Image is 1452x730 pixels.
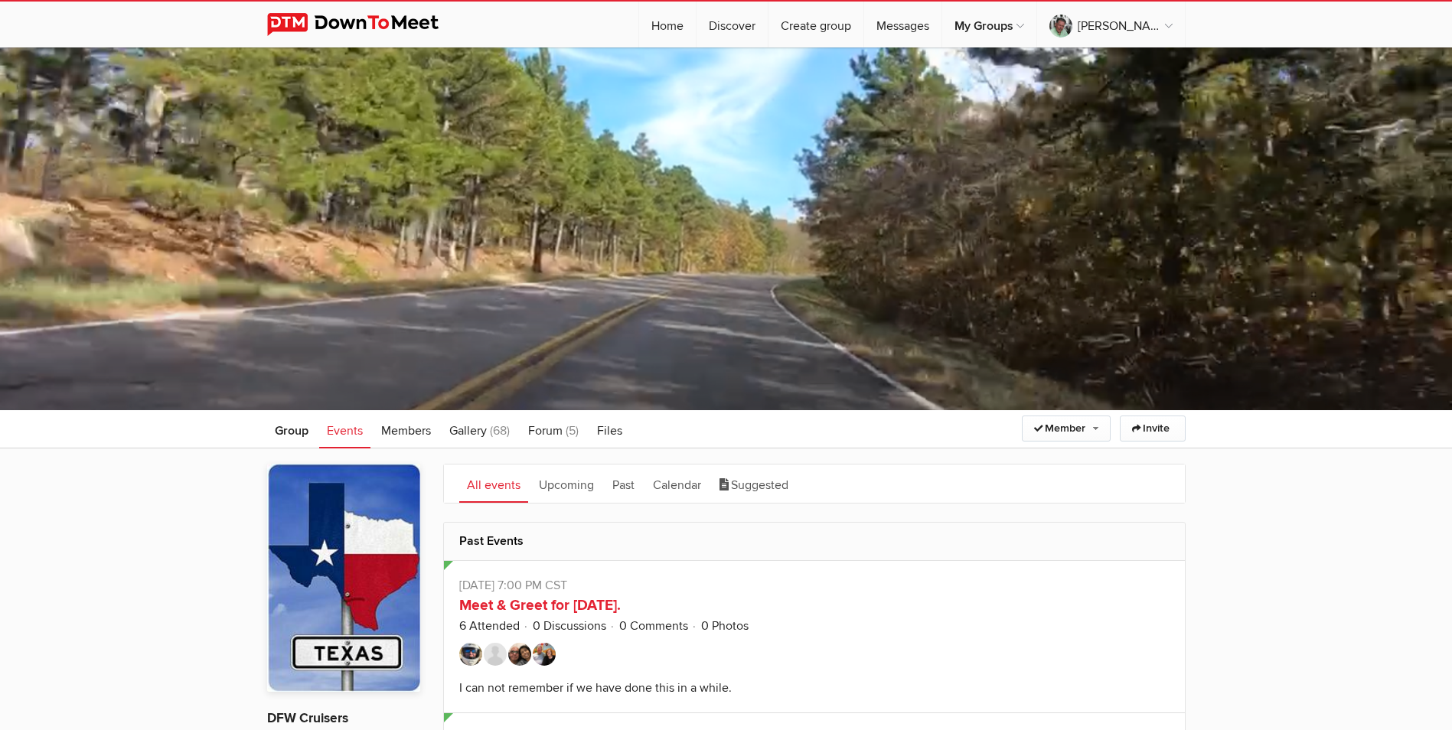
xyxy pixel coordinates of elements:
div: I can not remember if we have done this in a while. [459,680,732,696]
a: Suggested [712,464,796,503]
a: 6 Attended [459,618,520,634]
a: Create group [768,2,863,47]
a: Meet & Greet for [DATE]. [459,596,621,614]
a: Events [319,410,370,448]
a: 0 Comments [619,618,688,634]
img: DownToMeet [267,13,462,36]
a: Past [605,464,642,503]
span: Gallery [449,423,487,438]
a: Forum (5) [520,410,586,448]
img: Carlos Lopez [508,643,531,666]
a: Upcoming [531,464,602,503]
span: Files [597,423,622,438]
a: Home [639,2,696,47]
p: [DATE] 7:00 PM CST [459,576,1170,595]
a: 0 Photos [701,618,749,634]
a: DFW Cruisers [267,710,348,726]
a: All events [459,464,528,503]
a: Discover [697,2,768,47]
a: Gallery (68) [442,410,517,448]
a: [PERSON_NAME] [1037,2,1185,47]
a: 0 Discussions [533,618,606,634]
a: Messages [864,2,941,47]
span: Forum [528,423,563,438]
a: My Groups [942,2,1036,47]
a: Members [374,410,439,448]
img: Hugh Jones [533,643,556,666]
img: DFW Cruisers [267,464,420,692]
span: Group [275,423,308,438]
a: Files [589,410,630,448]
img: Don Andrews [459,643,482,666]
a: Group [267,410,316,448]
span: (68) [490,423,510,438]
span: Members [381,423,431,438]
span: Events [327,423,363,438]
a: Invite [1120,416,1186,442]
a: Calendar [645,464,709,503]
h2: Past Events [459,523,1170,559]
img: Sarah Yudovitz [484,643,507,666]
a: Member [1022,416,1111,442]
span: (5) [566,423,579,438]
